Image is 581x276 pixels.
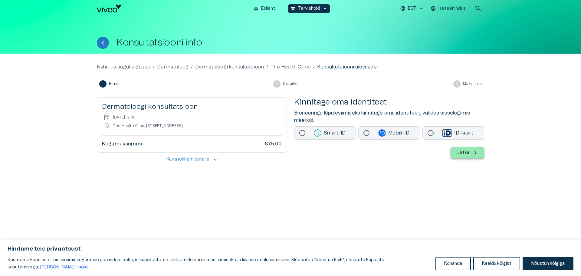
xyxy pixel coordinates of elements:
[113,115,136,120] p: [DATE] 12:00
[309,129,351,137] p: Smart-ID
[8,245,573,253] p: Hindame teie privaatsust
[472,2,484,15] button: open search modal
[97,154,287,165] button: Kuva rohkem detailekeyboard_arrow_up
[109,81,118,86] span: Hind
[442,129,452,137] img: id-card login
[266,63,268,71] p: /
[373,129,415,137] p: Mobiil-ID
[473,257,520,270] button: Keeldu kõigist
[313,63,315,71] p: /
[157,63,189,71] a: Dermatoloog
[8,256,431,271] p: Kasutame küpsiseid teie sirvimiskogemuse parandamiseks, isikupärastatud reklaamide või sisu esita...
[102,102,282,111] h5: Dermatoloogi konsultatsioon
[317,63,377,71] p: Konsultatsiooni ülevaade
[523,257,573,270] button: Nõustun kõigiga
[294,109,484,124] p: Broneeringu lõpuleviimiseks kinnitage oma identiteet, valides sisselogimis meetod.
[322,6,328,11] span: keyboard_arrow_down
[191,63,193,71] p: /
[103,122,110,129] span: location_on
[378,129,386,137] img: mobile-id login
[261,5,275,12] p: Esileht
[253,6,259,11] span: home
[430,4,467,13] button: Iseteenindus
[437,129,479,137] p: ID-kaart
[97,63,150,71] a: Naha- ja suguhaigused
[294,97,484,107] h4: Kinnitage oma identiteet
[276,82,278,86] text: 2
[399,4,425,13] button: EST
[298,5,320,12] p: Tervishoid
[102,141,142,147] h6: Kogumaksumus
[456,82,458,86] text: 3
[463,81,482,86] span: Maksmine
[290,6,296,11] span: ecg_heart
[153,63,155,71] p: /
[97,5,121,12] img: Viveo logo
[251,4,278,13] button: homeEsileht
[438,5,466,12] p: Iseteenindus
[195,63,264,71] a: Dermatoloogi konsultatsioon
[31,5,40,10] span: Help
[102,82,103,86] text: 1
[283,81,297,86] span: Detailid
[264,141,282,147] h6: €75.00
[113,123,183,128] p: The Health Clinic , [STREET_ADDRESS]
[212,156,218,163] span: keyboard_arrow_up
[408,5,416,12] p: EST
[166,156,209,163] p: Kuva rohkem detaile
[457,150,470,156] p: Jätka
[314,129,321,137] img: smart-id login
[97,37,109,49] button: Tagasi
[97,5,248,12] a: Navigate to homepage
[474,5,482,12] span: search
[451,147,484,158] button: Jätka
[288,4,330,13] button: ecg_heartTervishoidkeyboard_arrow_down
[40,265,89,270] a: Loe lisaks
[103,114,110,121] span: event
[116,37,202,48] h1: Konsultatsiooni info
[271,63,310,71] a: The Health Clinic
[435,257,471,270] button: Kohanda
